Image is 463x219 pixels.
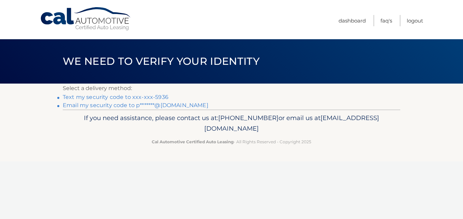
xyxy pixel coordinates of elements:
a: Email my security code to p*******@[DOMAIN_NAME] [63,102,208,108]
a: Dashboard [339,15,366,26]
a: Text my security code to xxx-xxx-5936 [63,94,168,100]
a: FAQ's [380,15,392,26]
span: [PHONE_NUMBER] [218,114,279,122]
p: If you need assistance, please contact us at: or email us at [67,113,396,134]
a: Cal Automotive [40,7,132,31]
p: Select a delivery method: [63,84,400,93]
a: Logout [407,15,423,26]
span: We need to verify your identity [63,55,259,68]
strong: Cal Automotive Certified Auto Leasing [152,139,234,144]
p: - All Rights Reserved - Copyright 2025 [67,138,396,145]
